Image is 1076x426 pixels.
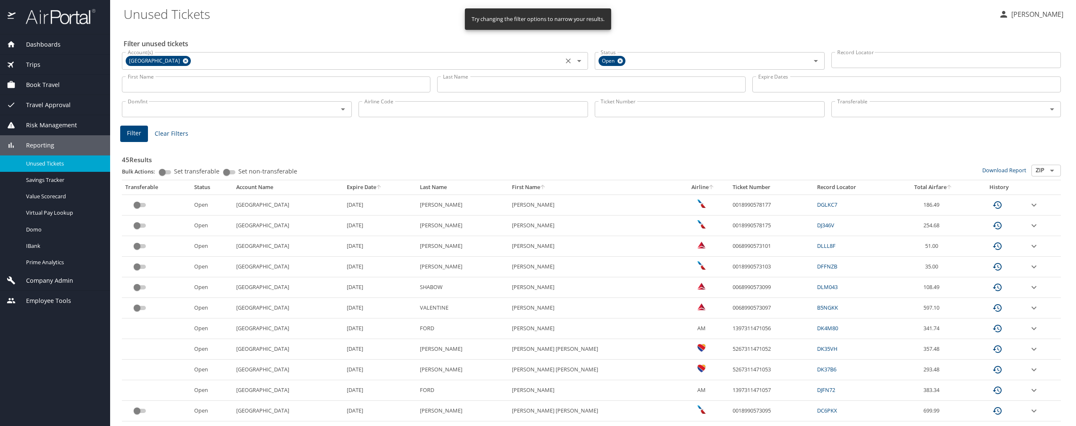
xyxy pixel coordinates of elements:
[343,257,417,277] td: [DATE]
[191,380,233,401] td: Open
[417,401,509,421] td: [PERSON_NAME]
[1029,385,1039,395] button: expand row
[1046,165,1058,176] button: Open
[817,324,838,332] a: DK4M80
[233,236,343,257] td: [GEOGRAPHIC_DATA]
[233,277,343,298] td: [GEOGRAPHIC_DATA]
[894,257,973,277] td: 35.00
[472,11,604,27] div: Try changing the filter options to narrow your results.
[125,184,187,191] div: Transferable
[417,360,509,380] td: [PERSON_NAME]
[729,236,814,257] td: 0068990573101
[1029,200,1039,210] button: expand row
[233,339,343,360] td: [GEOGRAPHIC_DATA]
[343,195,417,215] td: [DATE]
[1029,406,1039,416] button: expand row
[509,277,677,298] td: [PERSON_NAME]
[16,100,71,110] span: Travel Approval
[233,195,343,215] td: [GEOGRAPHIC_DATA]
[124,1,992,27] h1: Unused Tickets
[1029,365,1039,375] button: expand row
[8,8,16,25] img: icon-airportal.png
[122,168,162,175] p: Bulk Actions:
[894,298,973,318] td: 597.10
[233,298,343,318] td: [GEOGRAPHIC_DATA]
[729,298,814,318] td: 0068990573097
[995,7,1067,22] button: [PERSON_NAME]
[509,216,677,236] td: [PERSON_NAME]
[729,195,814,215] td: 0018990578177
[417,236,509,257] td: [PERSON_NAME]
[697,364,706,373] img: Southwest Airlines
[122,150,1061,165] h3: 45 Results
[233,216,343,236] td: [GEOGRAPHIC_DATA]
[343,401,417,421] td: [DATE]
[343,277,417,298] td: [DATE]
[233,180,343,195] th: Account Name
[191,195,233,215] td: Open
[697,241,706,249] img: Delta Airlines
[509,236,677,257] td: [PERSON_NAME]
[16,276,73,285] span: Company Admin
[1029,221,1039,231] button: expand row
[894,339,973,360] td: 357.48
[729,318,814,339] td: 1397311471056
[817,221,834,229] a: DJ346V
[174,168,219,174] span: Set transferable
[729,257,814,277] td: 0018990573103
[810,55,822,67] button: Open
[124,37,1063,50] h2: Filter unused tickets
[26,176,100,184] span: Savings Tracker
[16,80,60,89] span: Book Travel
[417,180,509,195] th: Last Name
[191,401,233,421] td: Open
[729,339,814,360] td: 5267311471052
[729,380,814,401] td: 1397311471057
[599,57,620,66] span: Open
[817,366,836,373] a: DK37B6
[697,200,706,208] img: American Airlines
[817,201,837,208] a: DGLKC7
[155,129,188,139] span: Clear Filters
[151,126,192,142] button: Clear Filters
[1029,241,1039,251] button: expand row
[894,236,973,257] td: 51.00
[894,318,973,339] td: 341.74
[26,242,100,250] span: IBank
[233,380,343,401] td: [GEOGRAPHIC_DATA]
[343,236,417,257] td: [DATE]
[1046,103,1058,115] button: Open
[233,318,343,339] td: [GEOGRAPHIC_DATA]
[417,339,509,360] td: [PERSON_NAME]
[814,180,894,195] th: Record Locator
[26,226,100,234] span: Domo
[191,257,233,277] td: Open
[191,360,233,380] td: Open
[26,192,100,200] span: Value Scorecard
[417,318,509,339] td: FORD
[509,401,677,421] td: [PERSON_NAME] [PERSON_NAME]
[127,128,141,139] span: Filter
[540,185,546,190] button: sort
[417,195,509,215] td: [PERSON_NAME]
[417,257,509,277] td: [PERSON_NAME]
[697,302,706,311] img: Delta Airlines
[509,380,677,401] td: [PERSON_NAME]
[599,56,625,66] div: Open
[191,298,233,318] td: Open
[343,360,417,380] td: [DATE]
[343,216,417,236] td: [DATE]
[573,55,585,67] button: Open
[697,405,706,414] img: American Airlines
[509,257,677,277] td: [PERSON_NAME]
[509,298,677,318] td: [PERSON_NAME]
[417,380,509,401] td: FORD
[126,56,191,66] div: [GEOGRAPHIC_DATA]
[709,185,715,190] button: sort
[894,360,973,380] td: 293.48
[817,345,837,352] a: DK35VH
[233,360,343,380] td: [GEOGRAPHIC_DATA]
[677,180,729,195] th: Airline
[1029,323,1039,334] button: expand row
[729,180,814,195] th: Ticket Number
